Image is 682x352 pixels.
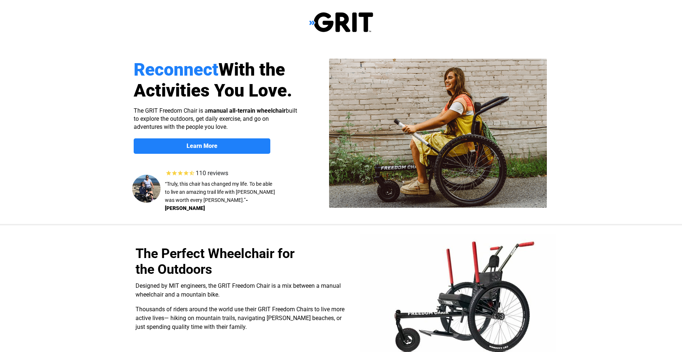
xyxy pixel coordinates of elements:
a: Learn More [134,138,270,154]
span: Designed by MIT engineers, the GRIT Freedom Chair is a mix between a manual wheelchair and a moun... [136,282,341,298]
strong: manual all-terrain wheelchair [208,107,286,114]
strong: Learn More [187,142,217,149]
span: Thousands of riders around the world use their GRIT Freedom Chairs to live more active lives— hik... [136,306,344,330]
span: Reconnect [134,59,219,80]
span: The Perfect Wheelchair for the Outdoors [136,246,295,277]
span: Activities You Love. [134,80,292,101]
span: “Truly, this chair has changed my life. To be able to live an amazing trail life with [PERSON_NAM... [165,181,275,203]
span: The GRIT Freedom Chair is a built to explore the outdoors, get daily exercise, and go on adventur... [134,107,297,130]
span: With the [219,59,285,80]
